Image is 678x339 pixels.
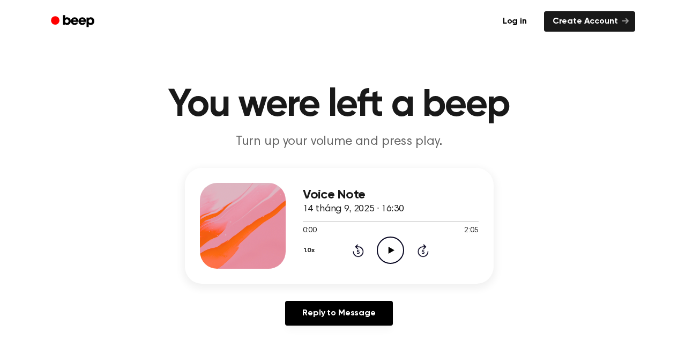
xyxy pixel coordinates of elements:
a: Reply to Message [285,301,392,326]
span: 2:05 [464,225,478,237]
button: 1.0x [303,241,319,260]
span: 0:00 [303,225,317,237]
p: Turn up your volume and press play. [133,133,545,151]
a: Log in [492,9,538,34]
span: 14 tháng 9, 2025 · 16:30 [303,204,404,214]
a: Create Account [544,11,635,32]
a: Beep [43,11,104,32]
h3: Voice Note [303,188,479,202]
h1: You were left a beep [65,86,614,124]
